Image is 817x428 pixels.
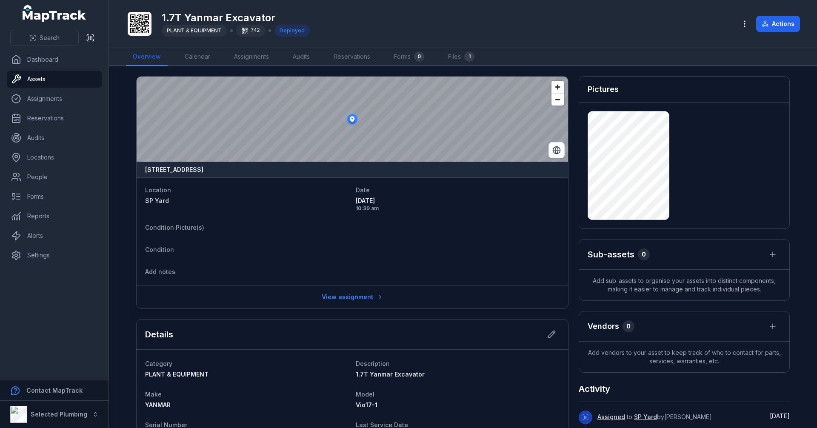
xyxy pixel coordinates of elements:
[145,165,203,174] strong: [STREET_ADDRESS]
[7,247,102,264] a: Settings
[145,360,172,367] span: Category
[40,34,60,42] span: Search
[356,401,377,408] span: Vio17-1
[145,197,169,204] span: SP Yard
[770,412,790,419] time: 8/20/2025, 10:39:34 AM
[548,142,565,158] button: Switch to Satellite View
[274,25,310,37] div: Deployed
[356,186,370,194] span: Date
[10,30,79,46] button: Search
[7,110,102,127] a: Reservations
[579,383,610,395] h2: Activity
[356,360,390,367] span: Description
[7,129,102,146] a: Audits
[7,208,102,225] a: Reports
[162,11,310,25] h1: 1.7T Yanmar Excavator
[551,93,564,106] button: Zoom out
[623,320,634,332] div: 0
[387,48,431,66] a: Forms0
[145,391,162,398] span: Make
[7,51,102,68] a: Dashboard
[7,90,102,107] a: Assignments
[145,246,174,253] span: Condition
[7,168,102,185] a: People
[7,149,102,166] a: Locations
[145,224,204,231] span: Condition Picture(s)
[356,197,560,212] time: 8/20/2025, 10:39:34 AM
[145,197,349,205] a: SP Yard
[464,51,474,62] div: 1
[286,48,317,66] a: Audits
[145,328,173,340] h2: Details
[597,413,625,421] a: Assigned
[31,411,87,418] strong: Selected Plumbing
[126,48,168,66] a: Overview
[441,48,481,66] a: Files1
[227,48,276,66] a: Assignments
[7,71,102,88] a: Assets
[356,205,560,212] span: 10:39 am
[588,320,619,332] h3: Vendors
[579,342,789,372] span: Add vendors to your asset to keep track of who to contact for parts, services, warranties, etc.
[145,186,171,194] span: Location
[634,413,657,421] a: SP Yard
[316,289,389,305] a: View assignment
[137,77,568,162] canvas: Map
[579,270,789,300] span: Add sub-assets to organise your assets into distinct components, making it easier to manage and t...
[145,371,209,378] span: PLANT & EQUIPMENT
[597,413,712,420] span: to by [PERSON_NAME]
[7,227,102,244] a: Alerts
[770,412,790,419] span: [DATE]
[588,83,619,95] h3: Pictures
[356,371,425,378] span: 1.7T Yanmar Excavator
[145,401,171,408] span: YANMAR
[638,248,650,260] div: 0
[327,48,377,66] a: Reservations
[23,5,86,22] a: MapTrack
[414,51,424,62] div: 0
[756,16,800,32] button: Actions
[588,248,634,260] h2: Sub-assets
[236,25,265,37] div: 742
[178,48,217,66] a: Calendar
[7,188,102,205] a: Forms
[356,197,560,205] span: [DATE]
[167,27,222,34] span: PLANT & EQUIPMENT
[145,268,175,275] span: Add notes
[551,81,564,93] button: Zoom in
[26,387,83,394] strong: Contact MapTrack
[356,391,374,398] span: Model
